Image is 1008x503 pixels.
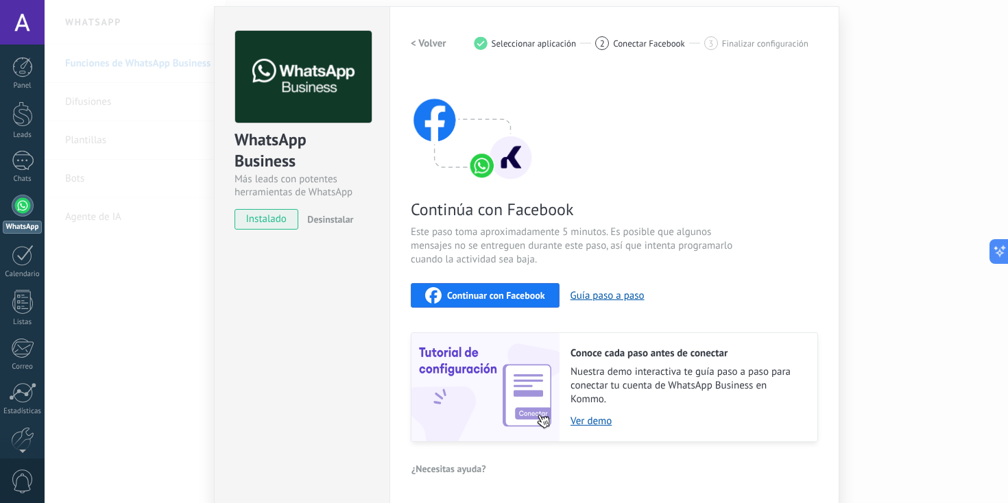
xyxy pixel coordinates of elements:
[411,458,487,479] button: ¿Necesitas ayuda?
[708,38,713,49] span: 3
[492,38,577,49] span: Seleccionar aplicación
[3,221,42,234] div: WhatsApp
[411,225,737,267] span: Este paso toma aproximadamente 5 minutos. Es posible que algunos mensajes no se entreguen durante...
[411,283,560,308] button: Continuar con Facebook
[411,464,486,474] span: ¿Necesitas ayuda?
[447,291,545,300] span: Continuar con Facebook
[600,38,605,49] span: 2
[571,347,804,360] h2: Conoce cada paso antes de conectar
[3,318,43,327] div: Listas
[235,209,298,230] span: instalado
[307,213,353,225] span: Desinstalar
[571,365,804,406] span: Nuestra demo interactiva te guía paso a paso para conectar tu cuenta de WhatsApp Business en Kommo.
[411,31,446,56] button: < Volver
[3,270,43,279] div: Calendario
[3,407,43,416] div: Estadísticas
[613,38,685,49] span: Conectar Facebook
[722,38,808,49] span: Finalizar configuración
[571,289,645,302] button: Guía paso a paso
[3,131,43,140] div: Leads
[235,31,372,123] img: logo_main.png
[411,72,534,182] img: connect with facebook
[302,209,353,230] button: Desinstalar
[235,129,370,173] div: WhatsApp Business
[411,37,446,50] h2: < Volver
[3,175,43,184] div: Chats
[3,82,43,90] div: Panel
[411,199,737,220] span: Continúa con Facebook
[571,415,804,428] a: Ver demo
[3,363,43,371] div: Correo
[235,173,370,199] div: Más leads con potentes herramientas de WhatsApp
